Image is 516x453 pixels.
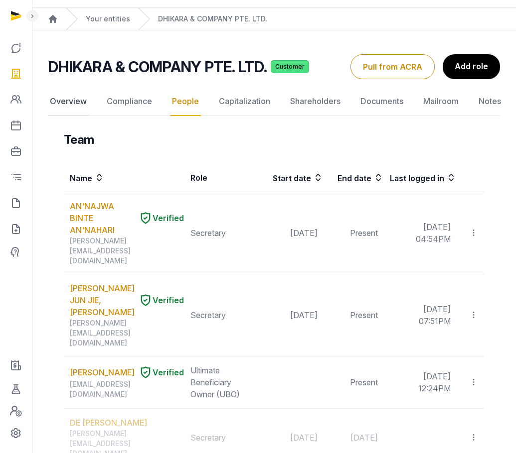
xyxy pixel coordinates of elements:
[416,222,451,244] span: [DATE] 04:54PM
[153,212,184,224] span: Verified
[70,236,184,266] div: [PERSON_NAME][EMAIL_ADDRESS][DOMAIN_NAME]
[358,87,405,116] a: Documents
[153,366,184,378] span: Verified
[70,282,135,318] a: [PERSON_NAME] JUN JIE, [PERSON_NAME]
[184,356,261,409] td: Ultimate Beneficiary Owner (UBO)
[261,192,324,274] td: [DATE]
[70,318,184,348] div: [PERSON_NAME][EMAIL_ADDRESS][DOMAIN_NAME]
[70,366,135,378] a: [PERSON_NAME]
[324,164,384,192] th: End date
[48,87,500,116] nav: Tabs
[48,87,89,116] a: Overview
[184,164,261,192] th: Role
[421,87,461,116] a: Mailroom
[288,87,343,116] a: Shareholders
[477,87,503,116] a: Notes
[158,14,267,24] a: DHIKARA & COMPANY PTE. LTD.
[443,54,500,79] a: Add role
[184,192,261,274] td: Secretary
[418,371,451,393] span: [DATE] 12:24PM
[261,274,324,356] td: [DATE]
[170,87,201,116] a: People
[64,164,184,192] th: Name
[70,417,147,429] a: DE [PERSON_NAME]
[48,58,267,76] h2: DHIKARA & COMPANY PTE. LTD.
[350,433,378,443] span: [DATE]
[70,379,184,399] div: [EMAIL_ADDRESS][DOMAIN_NAME]
[261,164,324,192] th: Start date
[184,274,261,356] td: Secretary
[350,54,435,79] button: Pull from ACRA
[217,87,272,116] a: Capitalization
[350,310,378,320] span: Present
[384,164,457,192] th: Last logged in
[350,377,378,387] span: Present
[153,294,184,306] span: Verified
[70,200,135,236] a: AN'NAJWA BINTE AN'NAHARI
[86,14,130,24] a: Your entities
[350,228,378,238] span: Present
[105,87,154,116] a: Compliance
[64,132,94,148] h3: Team
[419,304,451,326] span: [DATE] 07:51PM
[271,60,309,73] span: Customer
[32,8,516,30] nav: Breadcrumb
